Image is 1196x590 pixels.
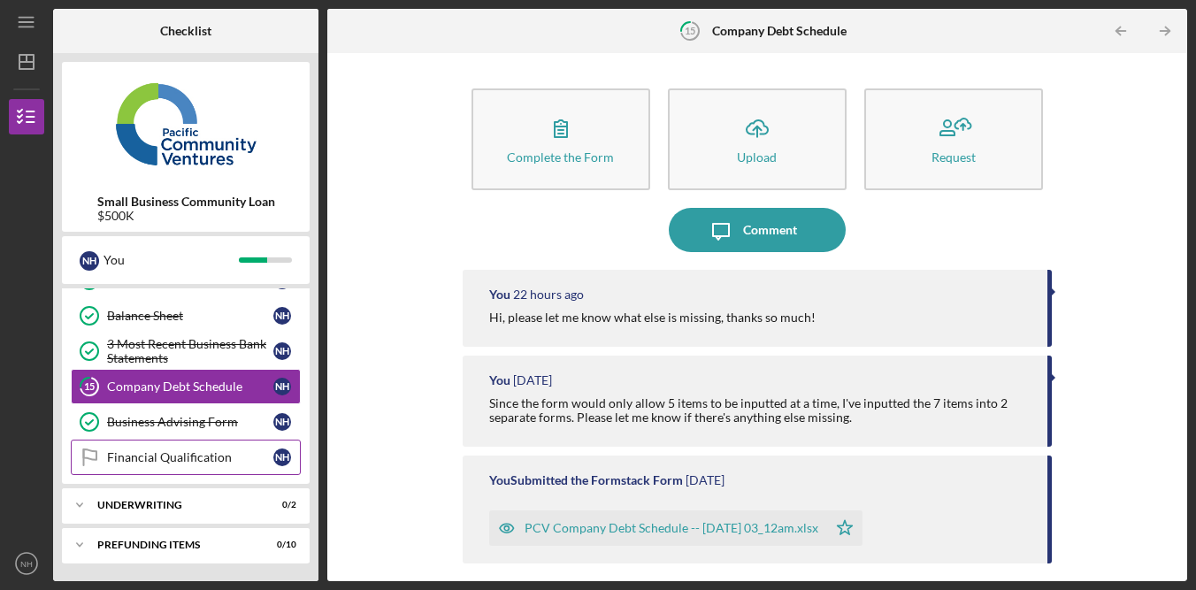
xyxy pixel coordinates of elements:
[71,333,301,369] a: 3 Most Recent Business Bank StatementsNH
[273,413,291,431] div: N H
[107,450,273,464] div: Financial Qualification
[273,448,291,466] div: N H
[686,473,724,487] time: 2025-09-15 07:12
[103,245,239,275] div: You
[489,373,510,387] div: You
[84,381,95,393] tspan: 15
[80,251,99,271] div: N H
[513,373,552,387] time: 2025-09-15 07:13
[507,150,614,164] div: Complete the Form
[737,150,777,164] div: Upload
[160,24,211,38] b: Checklist
[264,540,296,550] div: 0 / 10
[489,287,510,302] div: You
[97,540,252,550] div: Prefunding Items
[264,500,296,510] div: 0 / 2
[62,71,310,177] img: Product logo
[107,309,273,323] div: Balance Sheet
[685,25,695,36] tspan: 15
[489,396,1030,425] div: Since the form would only allow 5 items to be inputted at a time, I've inputted the 7 items into ...
[273,342,291,360] div: N H
[107,415,273,429] div: Business Advising Form
[71,404,301,440] a: Business Advising FormNH
[864,88,1043,190] button: Request
[712,24,847,38] b: Company Debt Schedule
[71,369,301,404] a: 15Company Debt ScheduleNH
[743,208,797,252] div: Comment
[273,378,291,395] div: N H
[97,500,252,510] div: Underwriting
[489,310,816,325] div: Hi, please let me know what else is missing, thanks so much!
[489,510,862,546] button: PCV Company Debt Schedule -- [DATE] 03_12am.xlsx
[71,298,301,333] a: Balance SheetNH
[489,473,683,487] div: You Submitted the Formstack Form
[107,337,273,365] div: 3 Most Recent Business Bank Statements
[931,150,976,164] div: Request
[525,521,818,535] div: PCV Company Debt Schedule -- [DATE] 03_12am.xlsx
[273,307,291,325] div: N H
[668,88,847,190] button: Upload
[97,209,275,223] div: $500K
[20,559,33,569] text: NH
[97,195,275,209] b: Small Business Community Loan
[9,546,44,581] button: NH
[71,440,301,475] a: Financial QualificationNH
[471,88,650,190] button: Complete the Form
[513,287,584,302] time: 2025-09-15 21:38
[669,208,846,252] button: Comment
[107,379,273,394] div: Company Debt Schedule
